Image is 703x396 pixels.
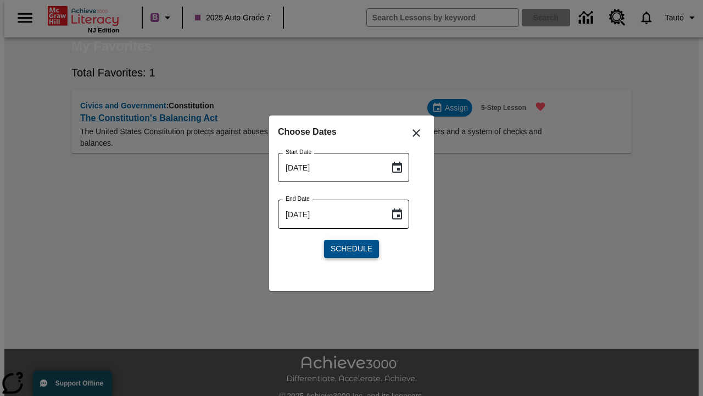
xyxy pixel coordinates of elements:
[386,204,408,226] button: Choose date, selected date is Aug 11, 2025
[286,148,311,156] label: Start Date
[278,124,425,267] div: Choose date
[278,200,382,229] input: MMMM-DD-YYYY
[331,243,372,255] span: Schedule
[278,124,425,140] h6: Choose Dates
[278,153,382,182] input: MMMM-DD-YYYY
[386,157,408,179] button: Choose date, selected date is Aug 11, 2025
[286,195,310,203] label: End Date
[324,240,379,258] button: Schedule
[403,120,429,146] button: Close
